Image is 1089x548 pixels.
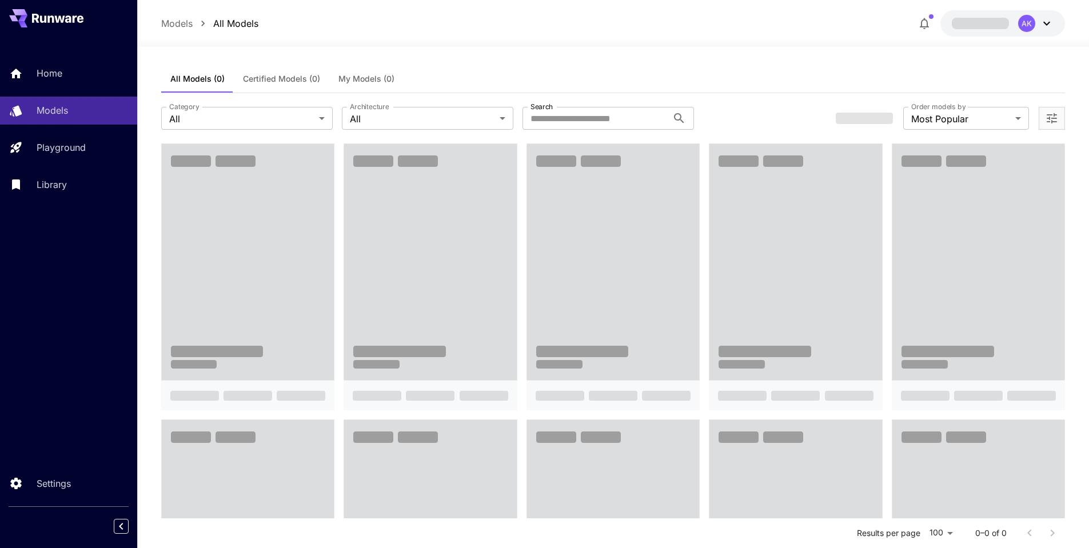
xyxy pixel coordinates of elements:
[114,519,129,534] button: Collapse sidebar
[1045,111,1059,126] button: Open more filters
[37,141,86,154] p: Playground
[911,112,1011,126] span: Most Popular
[925,525,957,541] div: 100
[122,516,137,537] div: Collapse sidebar
[243,74,320,84] span: Certified Models (0)
[169,112,314,126] span: All
[1018,15,1035,32] div: AK
[161,17,193,30] a: Models
[350,102,389,111] label: Architecture
[161,17,258,30] nav: breadcrumb
[37,103,68,117] p: Models
[940,10,1065,37] button: AK
[975,527,1007,539] p: 0–0 of 0
[213,17,258,30] a: All Models
[350,112,495,126] span: All
[37,178,67,191] p: Library
[857,527,920,539] p: Results per page
[37,66,62,80] p: Home
[170,74,225,84] span: All Models (0)
[37,477,71,490] p: Settings
[169,102,200,111] label: Category
[911,102,966,111] label: Order models by
[338,74,394,84] span: My Models (0)
[530,102,553,111] label: Search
